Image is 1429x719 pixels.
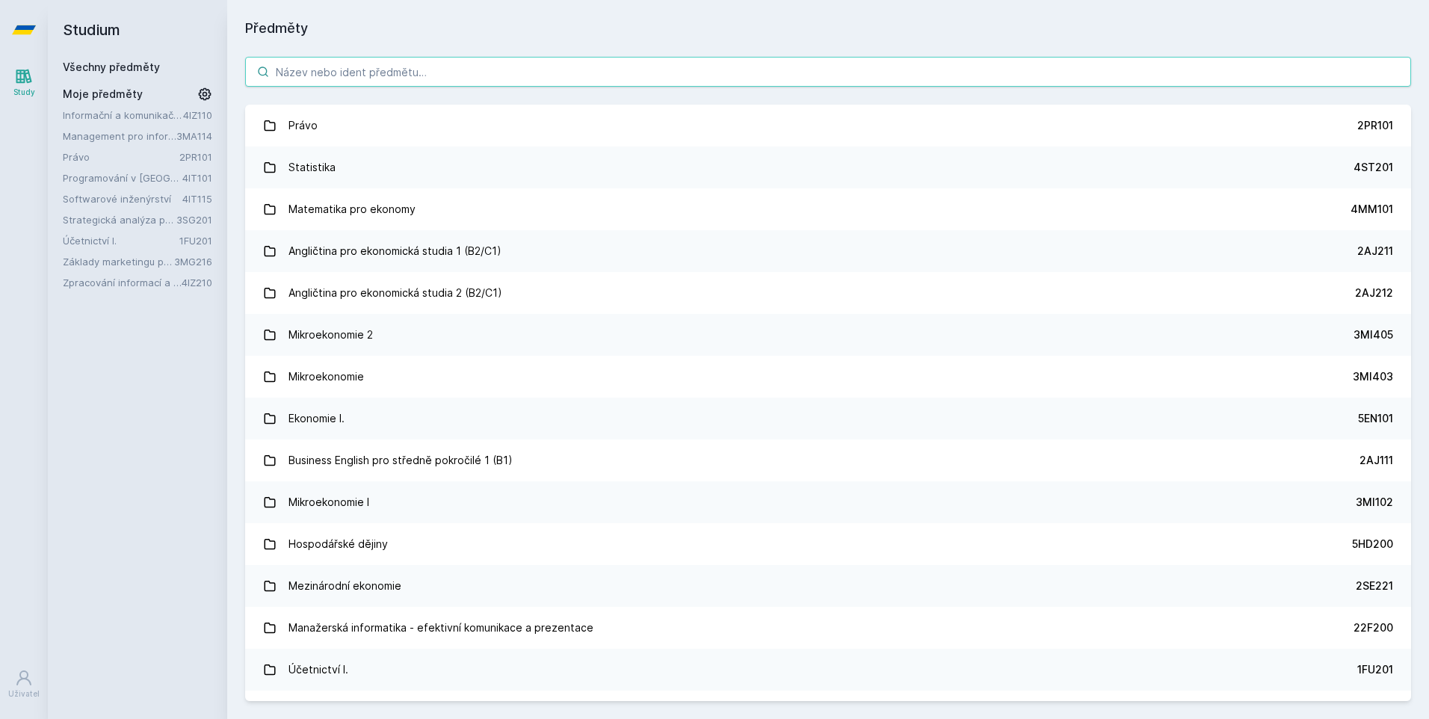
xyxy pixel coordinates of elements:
a: Softwarové inženýrství [63,191,182,206]
div: Angličtina pro ekonomická studia 1 (B2/C1) [288,236,501,266]
a: 2PR101 [179,151,212,163]
a: 3MG216 [174,256,212,268]
a: Mikroekonomie 3MI403 [245,356,1411,398]
div: 22F200 [1354,620,1393,635]
a: Základy marketingu pro informatiky a statistiky [63,254,174,269]
div: Matematika pro ekonomy [288,194,416,224]
a: 3SG201 [176,214,212,226]
a: Angličtina pro ekonomická studia 1 (B2/C1) 2AJ211 [245,230,1411,272]
a: 3MA114 [176,130,212,142]
a: Programování v [GEOGRAPHIC_DATA] [63,170,182,185]
div: Mikroekonomie 2 [288,320,373,350]
a: Právo 2PR101 [245,105,1411,146]
div: Hospodářské dějiny [288,529,388,559]
a: Matematika pro ekonomy 4MM101 [245,188,1411,230]
div: 5HD200 [1352,537,1393,552]
div: Mikroekonomie I [288,487,369,517]
div: Angličtina pro ekonomická studia 2 (B2/C1) [288,278,502,308]
a: Business English pro středně pokročilé 1 (B1) 2AJ111 [245,439,1411,481]
a: Hospodářské dějiny 5HD200 [245,523,1411,565]
div: 2AJ211 [1357,244,1393,259]
div: 1FU201 [1357,662,1393,677]
div: 2SE221 [1356,578,1393,593]
div: 3MI102 [1356,495,1393,510]
a: Všechny předměty [63,61,160,73]
a: Study [3,60,45,105]
a: Uživatel [3,661,45,707]
div: Study [13,87,35,98]
div: Ekonomie I. [288,404,345,433]
span: Moje předměty [63,87,143,102]
div: 3MI405 [1354,327,1393,342]
a: Strategická analýza pro informatiky a statistiky [63,212,176,227]
div: Mikroekonomie [288,362,364,392]
a: Angličtina pro ekonomická studia 2 (B2/C1) 2AJ212 [245,272,1411,314]
div: 4MM101 [1351,202,1393,217]
a: Informační a komunikační technologie [63,108,183,123]
a: 1FU201 [179,235,212,247]
div: Manažerská informatika - efektivní komunikace a prezentace [288,613,593,643]
a: 4IZ110 [183,109,212,121]
a: Manažerská informatika - efektivní komunikace a prezentace 22F200 [245,607,1411,649]
a: Účetnictví I. [63,233,179,248]
div: 2AJ111 [1359,453,1393,468]
a: 4IT115 [182,193,212,205]
a: Ekonomie I. 5EN101 [245,398,1411,439]
div: 3MI403 [1353,369,1393,384]
a: Mezinárodní ekonomie 2SE221 [245,565,1411,607]
div: Účetnictví I. [288,655,348,685]
a: 4IZ210 [182,277,212,288]
div: Mezinárodní ekonomie [288,571,401,601]
div: Uživatel [8,688,40,700]
a: Statistika 4ST201 [245,146,1411,188]
div: Právo [288,111,318,141]
a: Právo [63,149,179,164]
a: Management pro informatiky a statistiky [63,129,176,144]
a: Mikroekonomie I 3MI102 [245,481,1411,523]
a: Mikroekonomie 2 3MI405 [245,314,1411,356]
div: 2PR101 [1357,118,1393,133]
input: Název nebo ident předmětu… [245,57,1411,87]
a: Účetnictví I. 1FU201 [245,649,1411,691]
div: 4ST201 [1354,160,1393,175]
a: 4IT101 [182,172,212,184]
div: Statistika [288,152,336,182]
div: Business English pro středně pokročilé 1 (B1) [288,445,513,475]
a: Zpracování informací a znalostí [63,275,182,290]
h1: Předměty [245,18,1411,39]
div: 5EN101 [1358,411,1393,426]
div: 2AJ212 [1355,286,1393,300]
